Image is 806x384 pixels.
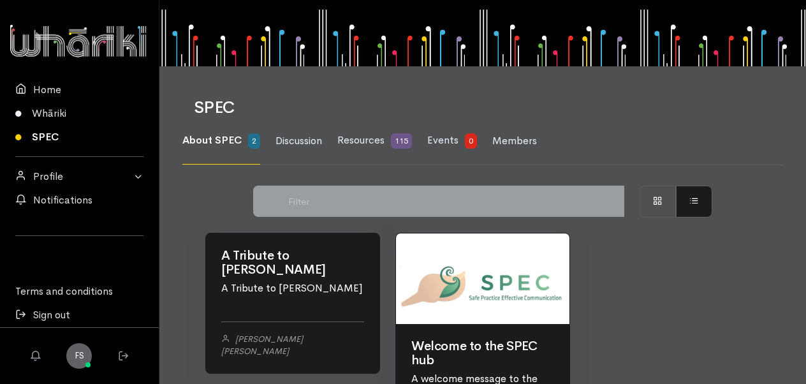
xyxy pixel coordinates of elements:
[492,134,537,147] span: Members
[275,134,322,147] span: Discussion
[182,133,242,147] span: About SPEC
[465,133,477,149] span: 0
[391,133,412,149] span: 115
[282,186,625,217] input: Filter
[427,133,458,147] span: Events
[275,118,322,165] a: Discussion
[337,117,412,165] a: Resources 115
[194,99,768,117] h1: SPEC
[337,133,385,147] span: Resources
[66,343,92,369] a: FS
[248,133,260,149] span: 2
[492,118,537,165] a: Members
[427,117,477,165] a: Events 0
[182,117,260,165] a: About SPEC 2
